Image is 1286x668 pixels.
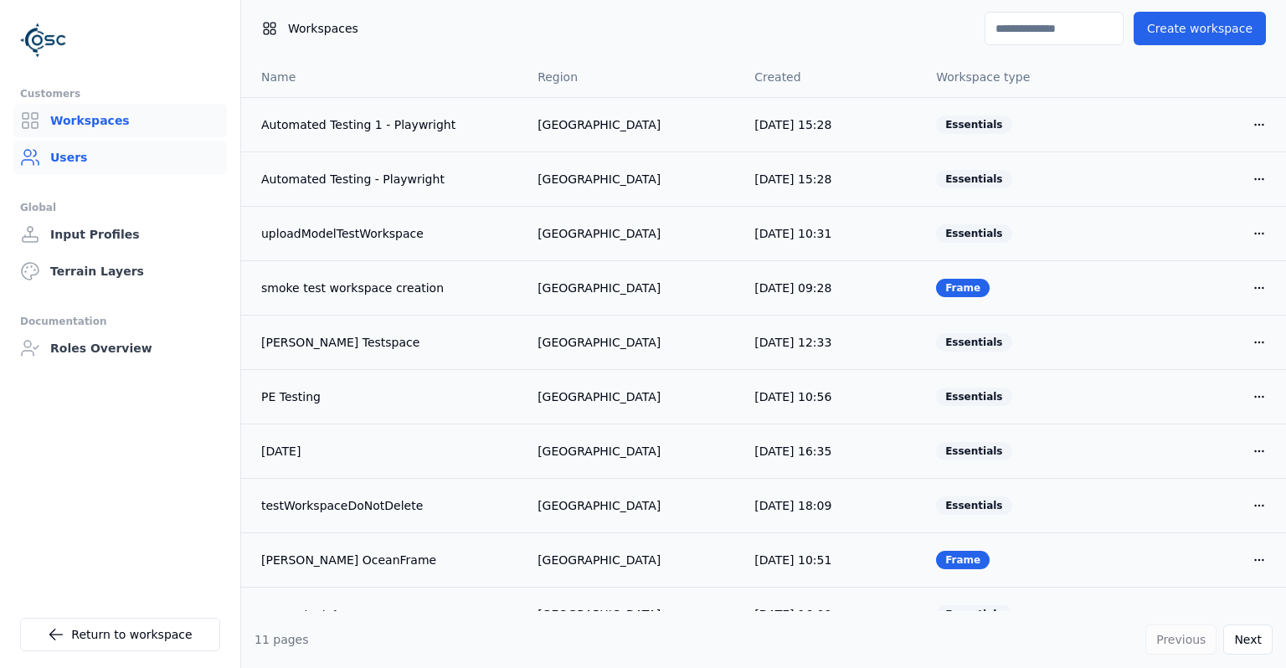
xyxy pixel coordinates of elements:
[936,605,1011,624] div: Essentials
[261,388,511,405] a: PE Testing
[538,225,728,242] div: [GEOGRAPHIC_DATA]
[741,57,923,97] th: Created
[13,141,227,174] a: Users
[754,552,909,568] div: [DATE] 10:51
[288,20,358,37] span: Workspaces
[20,618,220,651] a: Return to workspace
[1223,624,1273,655] button: Next
[13,254,227,288] a: Terrain Layers
[754,334,909,351] div: [DATE] 12:33
[754,171,909,188] div: [DATE] 15:28
[936,496,1011,515] div: Essentials
[524,57,741,97] th: Region
[20,17,67,64] img: Logo
[261,334,511,351] a: [PERSON_NAME] Testspace
[936,388,1011,406] div: Essentials
[261,116,511,133] a: Automated Testing 1 - Playwright
[241,57,524,97] th: Name
[538,116,728,133] div: [GEOGRAPHIC_DATA]
[538,606,728,623] div: [GEOGRAPHIC_DATA]
[255,633,309,646] span: 11 pages
[936,442,1011,460] div: Essentials
[754,280,909,296] div: [DATE] 09:28
[538,388,728,405] div: [GEOGRAPHIC_DATA]
[13,218,227,251] a: Input Profiles
[13,104,227,137] a: Workspaces
[936,333,1011,352] div: Essentials
[13,331,227,365] a: Roles Overview
[261,606,511,623] a: usama test 4
[20,198,220,218] div: Global
[538,497,728,514] div: [GEOGRAPHIC_DATA]
[261,280,511,296] a: smoke test workspace creation
[754,116,909,133] div: [DATE] 15:28
[261,552,511,568] a: [PERSON_NAME] OceanFrame
[936,170,1011,188] div: Essentials
[261,225,511,242] a: uploadModelTestWorkspace
[936,551,990,569] div: Frame
[538,552,728,568] div: [GEOGRAPHIC_DATA]
[754,606,909,623] div: [DATE] 16:09
[1134,12,1266,45] button: Create workspace
[936,116,1011,134] div: Essentials
[261,171,511,188] a: Automated Testing - Playwright
[538,171,728,188] div: [GEOGRAPHIC_DATA]
[538,334,728,351] div: [GEOGRAPHIC_DATA]
[754,443,909,460] div: [DATE] 16:35
[754,225,909,242] div: [DATE] 10:31
[261,497,511,514] a: testWorkspaceDoNotDelete
[754,388,909,405] div: [DATE] 10:56
[20,311,220,331] div: Documentation
[261,443,511,460] a: [DATE]
[20,84,220,104] div: Customers
[538,443,728,460] div: [GEOGRAPHIC_DATA]
[754,497,909,514] div: [DATE] 18:09
[936,224,1011,243] div: Essentials
[923,57,1104,97] th: Workspace type
[936,279,990,297] div: Frame
[538,280,728,296] div: [GEOGRAPHIC_DATA]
